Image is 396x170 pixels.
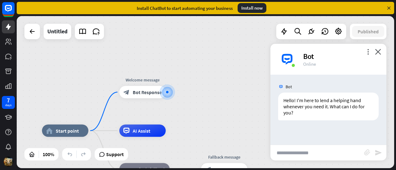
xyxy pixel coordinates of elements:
[5,103,11,107] div: days
[352,26,384,37] button: Published
[133,89,162,95] span: Bot Response
[7,97,10,103] div: 7
[123,89,130,95] i: block_bot_response
[365,49,371,55] i: more_vert
[364,149,370,155] i: block_attachment
[56,128,79,134] span: Start point
[2,96,15,109] a: 7 days
[196,154,252,160] div: Fallback message
[303,61,379,67] div: Online
[47,24,67,39] div: Untitled
[375,149,382,156] i: send
[286,84,292,89] span: Bot
[5,2,24,21] button: Open LiveChat chat widget
[106,149,124,159] span: Support
[46,128,53,134] i: home_2
[115,77,170,83] div: Welcome message
[41,149,56,159] div: 100%
[133,128,150,134] span: AI Assist
[303,52,379,61] div: Bot
[137,5,233,11] div: Install ChatBot to start automating your business
[238,3,266,13] div: Install now
[375,49,381,55] i: close
[278,93,379,120] div: Hello! I'm here to lend a helping hand whenever you need it. What can I do for you?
